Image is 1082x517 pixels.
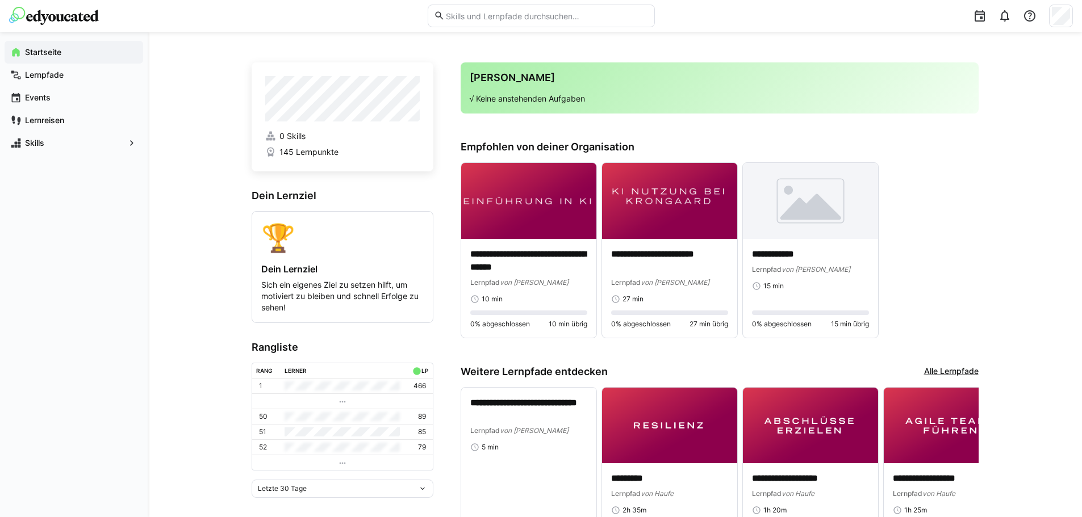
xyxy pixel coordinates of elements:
[256,367,273,374] div: Rang
[470,426,500,435] span: Lernpfad
[261,263,424,275] h4: Dein Lernziel
[252,190,433,202] h3: Dein Lernziel
[259,427,266,436] p: 51
[893,489,922,498] span: Lernpfad
[285,367,307,374] div: Lerner
[418,412,426,421] p: 89
[831,320,869,329] span: 15 min übrig
[482,295,503,304] span: 10 min
[611,278,641,287] span: Lernpfad
[261,221,424,254] div: 🏆
[623,506,646,515] span: 2h 35m
[690,320,728,329] span: 27 min übrig
[259,443,267,452] p: 52
[611,489,641,498] span: Lernpfad
[445,11,648,21] input: Skills und Lernpfade durchsuchen…
[782,265,850,274] span: von [PERSON_NAME]
[611,320,671,329] span: 0% abgeschlossen
[924,365,979,378] a: Alle Lernpfade
[259,381,262,390] p: 1
[470,72,970,84] h3: [PERSON_NAME]
[421,367,428,374] div: LP
[418,427,426,436] p: 85
[549,320,587,329] span: 10 min übrig
[418,443,426,452] p: 79
[602,388,737,464] img: image
[602,163,737,239] img: image
[743,388,878,464] img: image
[482,443,499,452] span: 5 min
[641,489,674,498] span: von Haufe
[500,278,569,287] span: von [PERSON_NAME]
[461,141,979,153] h3: Empfohlen von deiner Organisation
[752,489,782,498] span: Lernpfad
[279,146,339,158] span: 145 Lernpunkte
[763,281,784,291] span: 15 min
[461,163,596,239] img: image
[461,365,608,378] h3: Weitere Lernpfade entdecken
[782,489,814,498] span: von Haufe
[470,93,970,104] p: √ Keine anstehenden Aufgaben
[500,426,569,435] span: von [PERSON_NAME]
[413,381,426,390] p: 466
[252,341,433,354] h3: Rangliste
[743,163,878,239] img: image
[623,295,644,304] span: 27 min
[470,278,500,287] span: Lernpfad
[259,412,268,421] p: 50
[922,489,955,498] span: von Haufe
[261,279,424,313] p: Sich ein eigenes Ziel zu setzen hilft, um motiviert zu bleiben und schnell Erfolge zu sehen!
[470,320,530,329] span: 0% abgeschlossen
[265,131,420,142] a: 0 Skills
[763,506,787,515] span: 1h 20m
[884,388,1019,464] img: image
[641,278,709,287] span: von [PERSON_NAME]
[752,320,812,329] span: 0% abgeschlossen
[279,131,306,142] span: 0 Skills
[752,265,782,274] span: Lernpfad
[258,484,307,493] span: Letzte 30 Tage
[904,506,927,515] span: 1h 25m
